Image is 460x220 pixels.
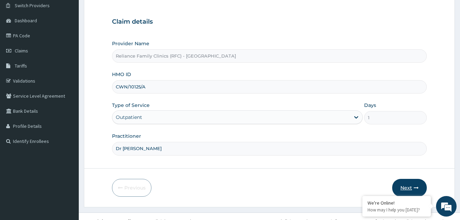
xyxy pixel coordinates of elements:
button: Previous [112,179,151,197]
div: Chat with us now [36,38,115,47]
div: We're Online! [368,200,426,206]
div: Outpatient [116,114,142,121]
input: Enter HMO ID [112,80,427,94]
label: HMO ID [112,71,131,78]
label: Provider Name [112,40,149,47]
h3: Claim details [112,18,427,26]
img: d_794563401_company_1708531726252_794563401 [13,34,28,51]
div: Minimize live chat window [112,3,129,20]
span: Claims [15,48,28,54]
label: Type of Service [112,102,150,109]
textarea: Type your message and hit 'Enter' [3,147,130,171]
span: Switch Providers [15,2,50,9]
button: Next [392,179,427,197]
span: Tariffs [15,63,27,69]
input: Enter Name [112,142,427,155]
label: Days [364,102,376,109]
span: We're online! [40,66,95,135]
p: How may I help you today? [368,207,426,213]
span: Dashboard [15,17,37,24]
label: Practitioner [112,133,141,139]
